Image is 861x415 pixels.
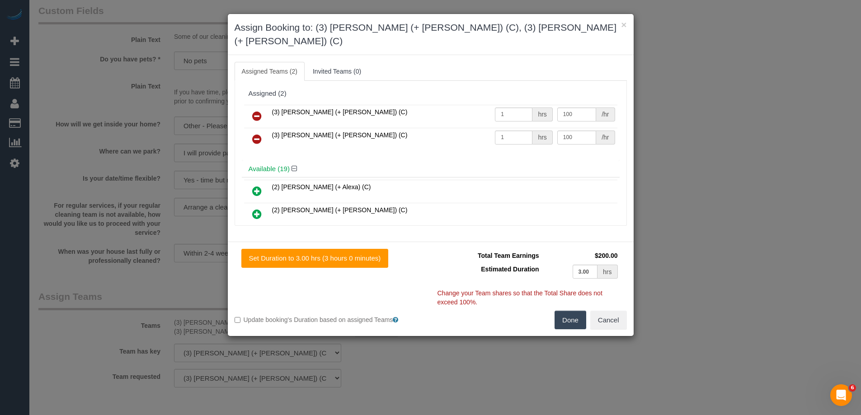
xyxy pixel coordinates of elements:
h3: Assign Booking to: (3) [PERSON_NAME] (+ [PERSON_NAME]) (C), (3) [PERSON_NAME] (+ [PERSON_NAME]) (C) [235,21,627,48]
span: (2) [PERSON_NAME] (+ [PERSON_NAME]) (C) [272,206,408,214]
button: Set Duration to 3.00 hrs (3 hours 0 minutes) [241,249,389,268]
iframe: Intercom live chat [830,384,852,406]
h4: Available (19) [249,165,613,173]
div: Assigned (2) [249,90,613,98]
span: 6 [849,384,856,392]
a: Assigned Teams (2) [235,62,305,81]
a: Invited Teams (0) [306,62,368,81]
input: Update booking's Duration based on assigned Teams [235,317,240,323]
button: × [621,20,626,29]
td: $200.00 [541,249,620,262]
button: Done [555,311,586,330]
div: hrs [532,107,552,121]
div: hrs [598,265,617,279]
span: (3) [PERSON_NAME] (+ [PERSON_NAME]) (C) [272,131,408,139]
div: hrs [532,131,552,145]
label: Update booking's Duration based on assigned Teams [235,315,424,324]
td: Total Team Earnings [438,249,541,262]
span: (2) [PERSON_NAME] (+ Alexa) (C) [272,183,371,191]
span: Estimated Duration [481,266,539,273]
div: /hr [596,107,615,121]
button: Cancel [590,311,627,330]
span: (3) [PERSON_NAME] (+ [PERSON_NAME]) (C) [272,108,408,116]
div: /hr [596,131,615,145]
